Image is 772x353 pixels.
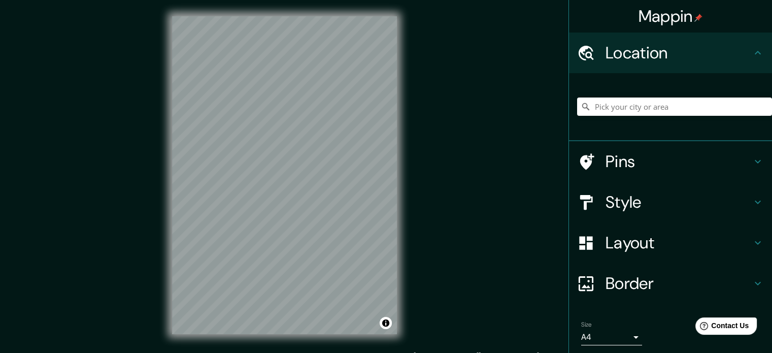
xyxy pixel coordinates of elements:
[639,6,703,26] h4: Mappin
[606,273,752,294] h4: Border
[606,43,752,63] h4: Location
[606,233,752,253] h4: Layout
[581,320,592,329] label: Size
[581,329,642,345] div: A4
[577,98,772,116] input: Pick your city or area
[380,317,392,329] button: Toggle attribution
[694,14,702,22] img: pin-icon.png
[682,313,761,342] iframe: Help widget launcher
[569,222,772,263] div: Layout
[569,33,772,73] div: Location
[172,16,397,334] canvas: Map
[569,263,772,304] div: Border
[569,141,772,182] div: Pins
[606,151,752,172] h4: Pins
[569,182,772,222] div: Style
[606,192,752,212] h4: Style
